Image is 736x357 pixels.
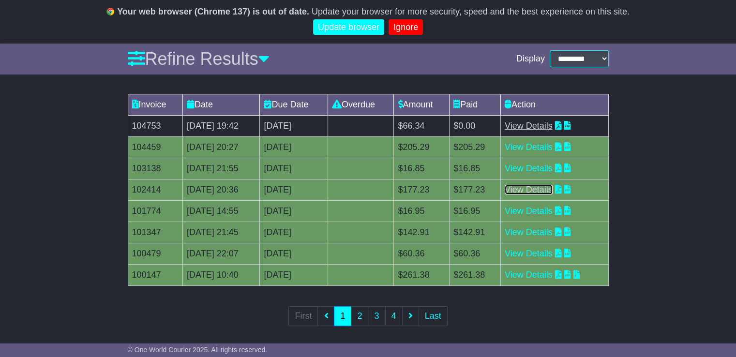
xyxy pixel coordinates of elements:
[351,306,368,326] a: 2
[500,94,608,115] td: Action
[182,94,259,115] td: Date
[182,264,259,285] td: [DATE] 10:40
[394,158,450,179] td: $16.85
[394,264,450,285] td: $261.38
[394,222,450,243] td: $142.91
[419,306,448,326] a: Last
[505,185,553,194] a: View Details
[128,243,182,264] td: 100479
[334,306,351,326] a: 1
[368,306,385,326] a: 3
[394,94,450,115] td: Amount
[450,179,501,200] td: $177.23
[260,115,328,136] td: [DATE]
[394,136,450,158] td: $205.29
[128,346,268,354] span: © One World Courier 2025. All rights reserved.
[505,206,553,216] a: View Details
[260,136,328,158] td: [DATE]
[182,158,259,179] td: [DATE] 21:55
[128,136,182,158] td: 104459
[450,136,501,158] td: $205.29
[450,200,501,222] td: $16.95
[128,115,182,136] td: 104753
[182,243,259,264] td: [DATE] 22:07
[260,179,328,200] td: [DATE]
[128,222,182,243] td: 101347
[389,19,423,35] a: Ignore
[505,249,553,258] a: View Details
[394,243,450,264] td: $60.36
[394,179,450,200] td: $177.23
[128,264,182,285] td: 100147
[505,270,553,280] a: View Details
[182,115,259,136] td: [DATE] 19:42
[328,94,394,115] td: Overdue
[505,227,553,237] a: View Details
[182,200,259,222] td: [DATE] 14:55
[385,306,403,326] a: 4
[182,179,259,200] td: [DATE] 20:36
[450,243,501,264] td: $60.36
[260,243,328,264] td: [DATE]
[117,7,309,16] b: Your web browser (Chrome 137) is out of date.
[260,94,328,115] td: Due Date
[182,222,259,243] td: [DATE] 21:45
[128,49,270,69] a: Refine Results
[516,54,545,64] span: Display
[312,7,630,16] span: Update your browser for more security, speed and the best experience on this site.
[450,115,501,136] td: $0.00
[450,222,501,243] td: $142.91
[450,94,501,115] td: Paid
[260,222,328,243] td: [DATE]
[450,158,501,179] td: $16.85
[128,158,182,179] td: 103138
[505,121,553,131] a: View Details
[505,164,553,173] a: View Details
[394,200,450,222] td: $16.95
[128,200,182,222] td: 101774
[260,264,328,285] td: [DATE]
[505,142,553,152] a: View Details
[450,264,501,285] td: $261.38
[260,158,328,179] td: [DATE]
[128,94,182,115] td: Invoice
[260,200,328,222] td: [DATE]
[128,179,182,200] td: 102414
[313,19,384,35] a: Update browser
[394,115,450,136] td: $66.34
[182,136,259,158] td: [DATE] 20:27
